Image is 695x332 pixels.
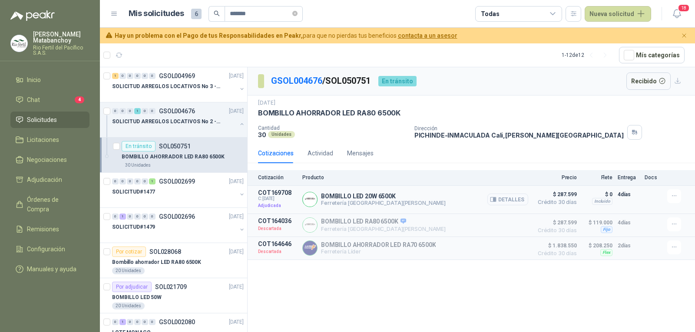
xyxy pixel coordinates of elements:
[414,125,624,131] p: Dirección
[149,214,156,220] div: 0
[10,10,55,21] img: Logo peakr
[303,192,317,207] img: Company Logo
[191,9,202,19] span: 6
[347,148,374,158] div: Mensajes
[134,178,141,184] div: 0
[378,76,417,86] div: En tránsito
[321,218,446,226] p: BOMBILLO LED RA80 6500K
[155,284,187,290] p: SOL021709
[582,174,612,181] p: Flete
[142,178,148,184] div: 0
[112,282,152,292] div: Por adjudicar
[159,73,195,79] p: GSOL004969
[302,174,528,181] p: Producto
[258,196,297,201] span: C: [DATE]
[129,7,184,20] h1: Mis solicitudes
[321,193,446,200] p: BOMBILLO LED 20W 6500K
[414,131,624,139] p: PICHINDE-INMACULADA Cali , [PERSON_NAME][GEOGRAPHIC_DATA]
[10,261,89,277] a: Manuales y ayuda
[27,224,59,234] span: Remisiones
[258,131,266,138] p: 30
[303,241,317,255] img: Company Logo
[10,241,89,257] a: Configuración
[112,214,119,220] div: 0
[258,148,294,158] div: Cotizaciones
[303,218,317,232] img: Company Logo
[149,249,181,255] p: SOL028068
[112,73,119,79] div: 1
[582,240,612,251] p: $ 208.250
[142,319,148,325] div: 0
[618,217,639,228] p: 4 días
[618,240,639,251] p: 2 días
[27,175,62,184] span: Adjudicación
[112,247,146,257] div: Por cotizar
[321,248,436,255] p: Ferretería Líder
[258,108,400,118] p: BOMBILLO AHORRADOR LED RA80 6500K
[134,108,141,114] div: 1
[601,226,612,233] div: Fijo
[159,319,195,325] p: GSOL002080
[122,162,154,169] div: 30 Unidades
[134,319,141,325] div: 0
[27,115,57,125] span: Solicitudes
[112,293,162,302] p: BOMBILLO LED 50W
[533,251,577,256] span: Crédito 30 días
[159,178,195,184] p: GSOL002699
[481,9,499,19] div: Todas
[258,174,297,181] p: Cotización
[592,198,612,205] div: Incluido
[112,118,220,126] p: SOLICITUD ARREGLOS LOCATIVOS No 2 - PICHINDE
[127,73,133,79] div: 0
[258,99,275,107] p: [DATE]
[159,108,195,114] p: GSOL004676
[618,174,639,181] p: Entrega
[122,141,156,151] div: En tránsito
[645,174,662,181] p: Docs
[11,35,27,52] img: Company Logo
[271,76,322,86] a: GSOL004676
[292,11,298,16] span: close-circle
[321,241,436,248] p: BOMBILLO AHORRADOR LED RA70 6500K
[562,48,612,62] div: 1 - 12 de 12
[127,319,133,325] div: 0
[27,95,40,105] span: Chat
[112,108,119,114] div: 0
[119,73,126,79] div: 0
[533,200,577,205] span: Crédito 30 días
[258,189,297,196] p: COT169708
[33,45,89,56] p: Rio Fertil del Pacífico S.A.S.
[119,178,126,184] div: 0
[10,171,89,188] a: Adjudicación
[582,189,612,200] p: $ 0
[159,214,195,220] p: GSOL002696
[112,223,155,231] p: SOLICITUD#1479
[27,135,59,145] span: Licitaciones
[27,75,41,85] span: Inicio
[10,151,89,168] a: Negociaciones
[271,74,371,88] p: / SOL050751
[10,92,89,108] a: Chat4
[112,258,201,266] p: Bombillo ahorrador LED RA80 6500K
[159,143,191,149] p: SOL050751
[119,108,126,114] div: 0
[127,178,133,184] div: 0
[142,73,148,79] div: 0
[618,189,639,200] p: 4 días
[10,112,89,128] a: Solicitudes
[268,131,295,138] div: Unidades
[258,125,407,131] p: Cantidad
[142,108,148,114] div: 0
[678,4,690,12] span: 18
[10,131,89,148] a: Licitaciones
[112,106,245,134] a: 0 0 0 1 0 0 GSOL004676[DATE] SOLICITUD ARREGLOS LOCATIVOS No 2 - PICHINDE
[292,10,298,18] span: close-circle
[100,278,247,313] a: Por adjudicarSOL021709[DATE] BOMBILLO LED 50W20 Unidades
[149,319,156,325] div: 0
[75,96,84,103] span: 4
[533,240,577,251] span: $ 1.838.550
[229,318,244,326] p: [DATE]
[258,217,297,224] p: COT164036
[115,31,457,40] span: para que no pierdas tus beneficios
[27,244,65,254] span: Configuración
